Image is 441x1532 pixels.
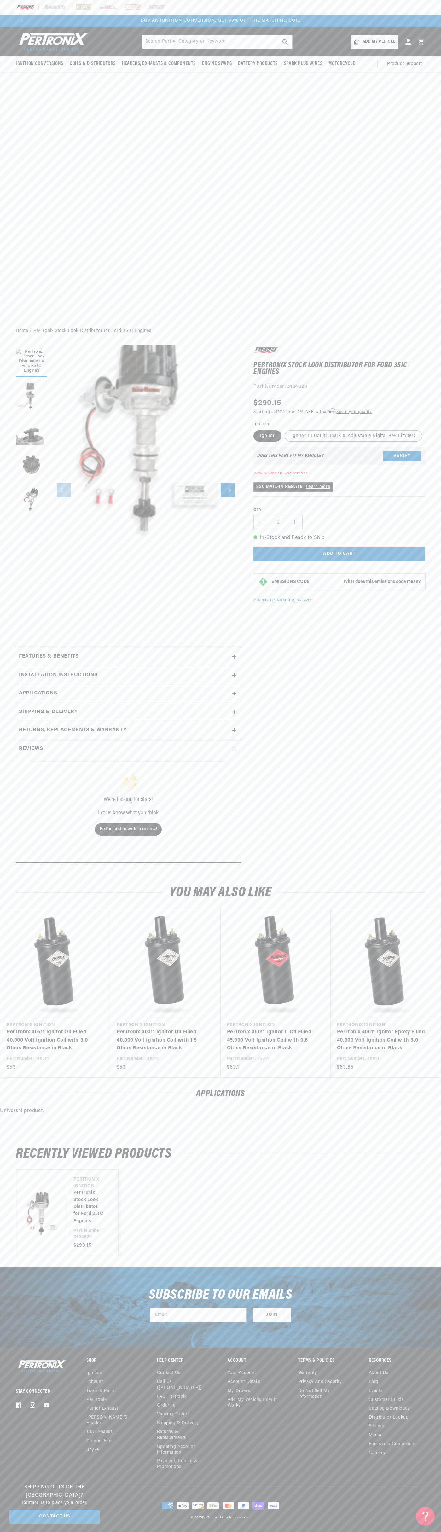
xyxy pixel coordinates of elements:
button: Be the first to write a review! [95,823,162,836]
a: JBA Exhaust [86,1428,112,1436]
a: Home [16,328,28,334]
span: Ignition Conversions [16,61,63,67]
button: EMISSIONS CODEWhat does this emissions code mean? [271,579,421,585]
h2: Applications [16,1090,425,1098]
button: Load image 1 in gallery view [16,345,47,377]
a: Exhaust [86,1378,103,1386]
a: Ordering [157,1401,176,1410]
a: FAQ Pertronix [157,1392,187,1401]
span: Motorcycle [328,61,355,67]
a: PerTronix [86,1396,106,1404]
h2: RECENTLY VIEWED PRODUCTS [16,1148,425,1160]
span: Spark Plug Wires [284,61,322,67]
button: Translation missing: en.sections.announcements.previous_announcement [16,15,28,27]
a: PerTronix 40011 Ignitor Oil Filled 40,000 Volt Ignition Coil with 1.5 Ohms Resistance in Black [117,1028,208,1053]
button: Slide right [221,483,235,497]
a: Your account [228,1370,256,1378]
img: Pertronix [16,31,88,53]
img: Emissions code [258,577,268,587]
label: QTY [253,508,425,513]
summary: Coils & Distributors [67,56,119,71]
a: Customer Builds [369,1396,404,1404]
nav: breadcrumbs [16,328,425,334]
a: Careers [369,1449,385,1458]
h1: PerTronix Stock Look Distributor for Ford 351C Engines [253,362,425,375]
a: Applications [16,684,241,703]
h2: Shipping & Delivery [19,708,78,716]
a: Add my vehicle [351,35,398,49]
button: Load image 2 in gallery view [16,380,47,412]
a: Payment, Pricing & Promotions [157,1457,213,1471]
legend: Ignition [253,421,270,427]
summary: Installation instructions [16,666,241,684]
a: Do not sell my information [298,1387,355,1401]
a: Privacy and Security [298,1378,342,1386]
a: Account details [228,1378,261,1386]
p: In-Stock and Ready to Ship [253,534,425,542]
summary: Returns, Replacements & Warranty [16,721,241,740]
button: search button [278,35,292,49]
h2: Reviews [19,745,43,753]
a: My orders [228,1387,250,1396]
strong: D134620 [286,384,307,389]
a: See if you qualify - Learn more about Affirm Financing (opens in modal) [336,410,372,414]
p: $30 MAIL-IN REBATE [253,482,333,492]
label: Ignitor [253,430,281,442]
h3: Subscribe to our emails [149,1289,293,1301]
div: Part Number: [253,383,425,391]
a: PerTronix 40611 Ignitor Epoxy Filled 40,000 Volt Ignition Coil with 3.0 Ohms Resistance in Black [337,1028,428,1053]
summary: Ignition Conversions [16,56,67,71]
div: customer reviews [19,758,238,858]
h2: Features & Benefits [19,653,78,661]
input: Email [150,1308,246,1322]
a: BUY AN IGNITION CONVERSION, GET 50% OFF THE MATCHING COIL [141,18,300,23]
ul: Slider [16,1169,425,1256]
a: PerTronix 40511 Ignitor Oil Filled 40,000 Volt Ignition Coil with 3.0 Ohms Resistance in Black [7,1028,98,1053]
span: Headers, Exhausts & Components [122,61,196,67]
summary: Engine Swaps [199,56,235,71]
p: Stay Connected [16,1388,66,1395]
a: Tools & Parts [86,1387,115,1396]
summary: Battery Products [235,56,281,71]
a: Sitemap [369,1422,386,1431]
div: Announcement [28,17,413,24]
h2: Returns, Replacements & Warranty [19,726,126,734]
h2: Installation instructions [19,671,98,679]
button: Slide left [57,483,71,497]
a: Warranty [298,1370,317,1378]
a: Call Us ([PHONE_NUMBER]) [157,1378,209,1392]
p: C.A.R.B. EO Number: D-57-23 [253,598,312,603]
div: 1 of 3 [28,17,413,24]
strong: What does this emissions code mean? [344,579,421,584]
div: Let us know what you think [30,810,227,815]
h2: You may also like [16,887,425,899]
div: We’re looking for stars! [30,797,227,803]
a: Emissions compliance [369,1440,417,1449]
button: Load image 4 in gallery view [16,450,47,481]
strong: EMISSIONS CODE [271,579,310,584]
label: Ignitor III (Multi Spark & Adjustable Digital Rev Limiter) [285,430,422,442]
a: Add My Vehicle: How It Works [228,1396,284,1410]
span: Engine Swaps [202,61,232,67]
summary: Headers, Exhausts & Components [119,56,199,71]
a: Catalog Downloads [369,1404,410,1413]
span: Coils & Distributors [70,61,116,67]
small: All rights reserved. [219,1516,250,1519]
summary: Product Support [387,56,425,72]
a: Blog [369,1378,378,1386]
button: Translation missing: en.sections.announcements.next_announcement [413,15,425,27]
a: Media [369,1431,381,1440]
button: Load image 5 in gallery view [16,484,47,516]
summary: Shipping & Delivery [16,703,241,721]
span: $290.15 [253,398,281,409]
span: Affirm [324,409,335,413]
span: Product Support [387,61,422,67]
a: Contact us [157,1370,181,1378]
summary: Reviews [16,740,241,758]
button: Load image 3 in gallery view [16,415,47,446]
a: Compu-Fire [86,1437,112,1446]
a: [PERSON_NAME]'s Headers [86,1413,138,1428]
button: Verify [383,451,421,461]
h3: Shipping Outside the [GEOGRAPHIC_DATA]? [9,1483,100,1500]
a: PerTronix 45011 Ignitor II Oil Filled 45,000 Volt Ignition Coil with 0.6 Ohms Resistance in Black [227,1028,318,1053]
